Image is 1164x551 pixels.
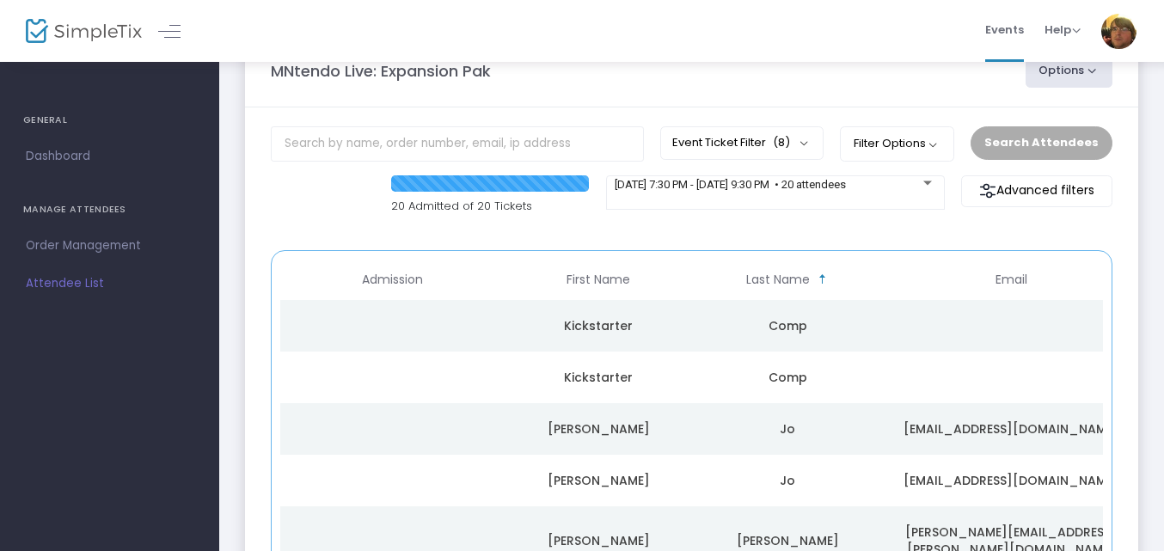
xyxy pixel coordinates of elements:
[504,352,693,403] td: Kickstarter
[362,272,423,287] span: Admission
[567,272,630,287] span: First Name
[26,235,193,257] span: Order Management
[773,136,790,150] span: (8)
[1026,53,1113,88] button: Options
[615,178,846,191] span: [DATE] 7:30 PM - [DATE] 9:30 PM • 20 attendees
[746,272,810,287] span: Last Name
[985,8,1024,52] span: Events
[693,403,882,455] td: Jo
[979,182,996,199] img: filter
[391,198,589,215] p: 20 Admitted of 20 Tickets
[26,272,193,295] span: Attendee List
[840,126,954,161] button: Filter Options
[271,59,491,83] m-panel-title: MNtendo Live: Expansion Pak
[271,126,644,162] input: Search by name, order number, email, ip address
[693,455,882,506] td: Jo
[882,455,1140,506] td: [EMAIL_ADDRESS][DOMAIN_NAME]
[504,300,693,352] td: Kickstarter
[23,193,196,227] h4: MANAGE ATTENDEES
[816,272,830,286] span: Sortable
[996,272,1027,287] span: Email
[693,352,882,403] td: Comp
[1045,21,1081,38] span: Help
[504,455,693,506] td: [PERSON_NAME]
[961,175,1112,207] m-button: Advanced filters
[504,403,693,455] td: [PERSON_NAME]
[26,145,193,168] span: Dashboard
[693,300,882,352] td: Comp
[882,403,1140,455] td: [EMAIL_ADDRESS][DOMAIN_NAME]
[660,126,824,159] button: Event Ticket Filter(8)
[23,103,196,138] h4: GENERAL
